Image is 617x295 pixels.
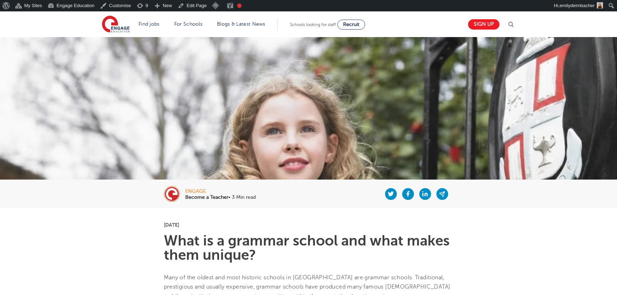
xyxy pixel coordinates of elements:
a: Recruit [337,20,365,30]
div: Focus keyphrase not set [237,4,242,8]
h1: What is a grammar school and what makes them unique? [164,234,453,262]
a: Blogs & Latest News [217,21,265,27]
a: Sign up [468,19,499,30]
span: Schools looking for staff [290,22,336,27]
p: [DATE] [164,222,453,227]
p: • 3 Min read [185,195,256,200]
img: Engage Education [102,16,130,33]
div: engage [185,189,256,194]
a: Find jobs [139,21,160,27]
b: Become a Teacher [185,195,228,200]
span: emilydeimbacher [560,3,595,8]
a: For Schools [174,21,202,27]
span: Recruit [343,22,359,27]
